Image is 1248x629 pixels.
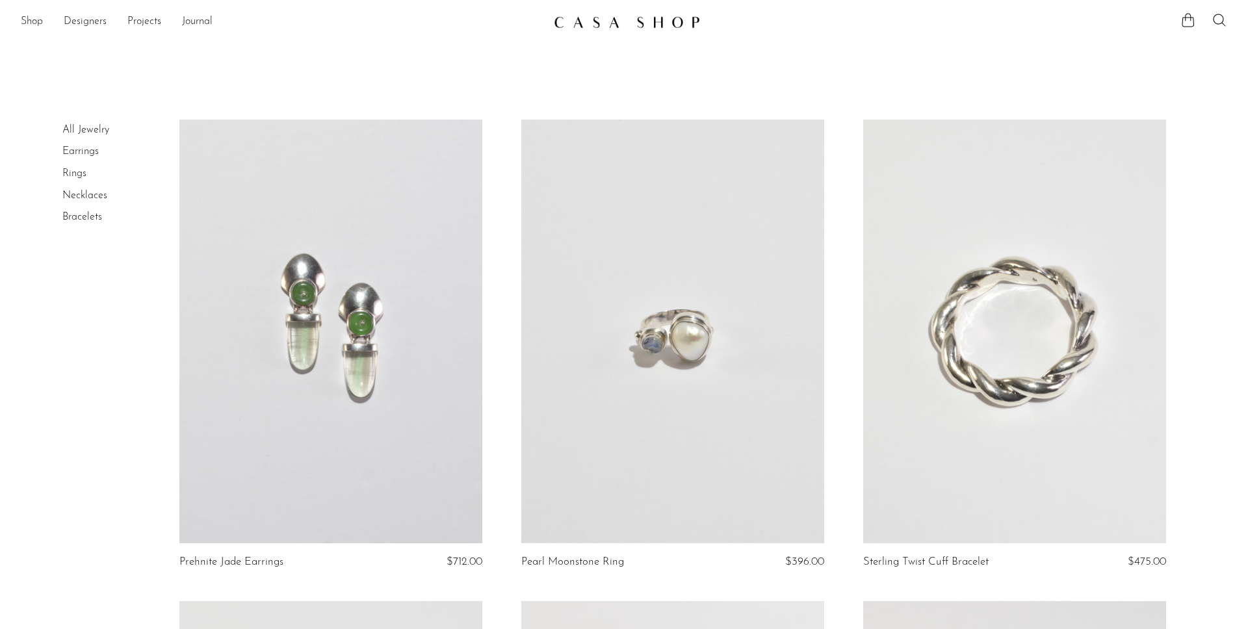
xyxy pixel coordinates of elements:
[21,11,543,33] nav: Desktop navigation
[21,14,43,31] a: Shop
[62,168,86,179] a: Rings
[62,212,102,222] a: Bracelets
[521,556,624,568] a: Pearl Moonstone Ring
[1128,556,1166,567] span: $475.00
[179,556,283,568] a: Prehnite Jade Earrings
[21,11,543,33] ul: NEW HEADER MENU
[62,125,109,135] a: All Jewelry
[447,556,482,567] span: $712.00
[182,14,213,31] a: Journal
[62,146,99,157] a: Earrings
[863,556,989,568] a: Sterling Twist Cuff Bracelet
[127,14,161,31] a: Projects
[62,190,107,201] a: Necklaces
[785,556,824,567] span: $396.00
[64,14,107,31] a: Designers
